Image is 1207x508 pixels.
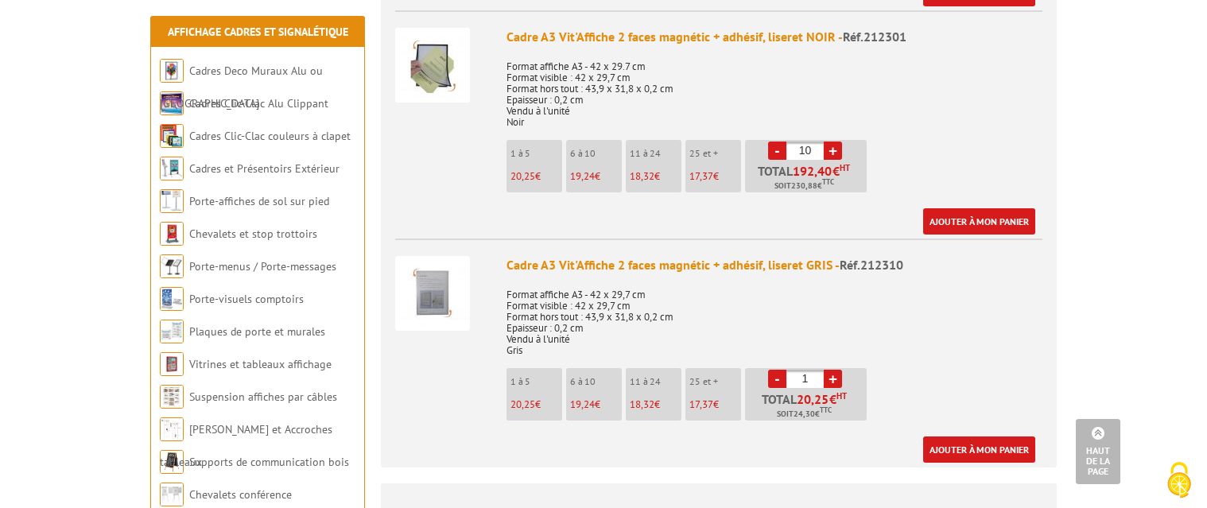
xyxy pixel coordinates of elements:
[777,408,832,421] span: Soit €
[570,148,622,159] p: 6 à 10
[160,222,184,246] img: Chevalets et stop trottoirs
[160,254,184,278] img: Porte-menus / Porte-messages
[749,393,867,421] p: Total
[189,292,304,306] a: Porte-visuels comptoirs
[160,385,184,409] img: Suspension affiches par câbles
[570,397,595,411] span: 19,24
[689,171,741,182] p: €
[506,50,1042,128] p: Format affiche A3 - 42 x 29.7 cm Format visible : 42 x 29,7 cm Format hors tout : 43,9 x 31,8 x 0...
[630,148,681,159] p: 11 à 24
[774,180,834,192] span: Soit €
[160,189,184,213] img: Porte-affiches de sol sur pied
[630,171,681,182] p: €
[160,422,332,469] a: [PERSON_NAME] et Accroches tableaux
[395,256,470,331] img: Cadre A3 Vit'Affiche 2 faces magnétic + adhésif, liseret GRIS
[829,393,836,405] span: €
[797,393,829,405] span: 20,25
[510,169,535,183] span: 20,25
[689,169,713,183] span: 17,37
[160,287,184,311] img: Porte-visuels comptoirs
[506,256,1042,274] div: Cadre A3 Vit'Affiche 2 faces magnétic + adhésif, liseret GRIS -
[395,28,470,103] img: Cadre A3 Vit'Affiche 2 faces magnétic + adhésif, liseret NOIR
[510,171,562,182] p: €
[189,455,349,469] a: Supports de communication bois
[570,169,595,183] span: 19,24
[1159,460,1199,500] img: Cookies (fenêtre modale)
[923,436,1035,463] a: Ajouter à mon panier
[1151,454,1207,508] button: Cookies (fenêtre modale)
[794,408,815,421] span: 24,30
[510,148,562,159] p: 1 à 5
[189,161,340,176] a: Cadres et Présentoirs Extérieur
[189,227,317,241] a: Chevalets et stop trottoirs
[189,259,336,273] a: Porte-menus / Porte-messages
[840,162,850,173] sup: HT
[510,397,535,411] span: 20,25
[160,64,323,111] a: Cadres Deco Muraux Alu ou [GEOGRAPHIC_DATA]
[160,320,184,343] img: Plaques de porte et murales
[189,324,325,339] a: Plaques de porte et murales
[189,357,332,371] a: Vitrines et tableaux affichage
[189,487,292,502] a: Chevalets conférence
[689,397,713,411] span: 17,37
[836,390,847,401] sup: HT
[160,157,184,180] img: Cadres et Présentoirs Extérieur
[570,376,622,387] p: 6 à 10
[189,96,328,111] a: Cadres Clic-Clac Alu Clippant
[820,405,832,414] sup: TTC
[160,352,184,376] img: Vitrines et tableaux affichage
[189,390,337,404] a: Suspension affiches par câbles
[824,142,842,160] a: +
[160,124,184,148] img: Cadres Clic-Clac couleurs à clapet
[793,165,832,177] span: 192,40
[840,257,903,273] span: Réf.212310
[506,28,1042,46] div: Cadre A3 Vit'Affiche 2 faces magnétic + adhésif, liseret NOIR -
[824,370,842,388] a: +
[749,165,867,192] p: Total
[570,399,622,410] p: €
[689,148,741,159] p: 25 et +
[630,399,681,410] p: €
[510,376,562,387] p: 1 à 5
[506,278,1042,356] p: Format affiche A3 - 42 x 29,7 cm Format visible : 42 x 29,7 cm Format hors tout : 43,9 x 31,8 x 0...
[160,483,184,506] img: Chevalets conférence
[570,171,622,182] p: €
[510,399,562,410] p: €
[189,194,329,208] a: Porte-affiches de sol sur pied
[689,399,741,410] p: €
[160,417,184,441] img: Cimaises et Accroches tableaux
[689,376,741,387] p: 25 et +
[630,169,654,183] span: 18,32
[630,376,681,387] p: 11 à 24
[822,177,834,186] sup: TTC
[791,180,817,192] span: 230,88
[843,29,906,45] span: Réf.212301
[768,142,786,160] a: -
[160,59,184,83] img: Cadres Deco Muraux Alu ou Bois
[189,129,351,143] a: Cadres Clic-Clac couleurs à clapet
[1076,419,1120,484] a: Haut de la page
[168,25,348,39] a: Affichage Cadres et Signalétique
[768,370,786,388] a: -
[630,397,654,411] span: 18,32
[923,208,1035,235] a: Ajouter à mon panier
[832,165,840,177] span: €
